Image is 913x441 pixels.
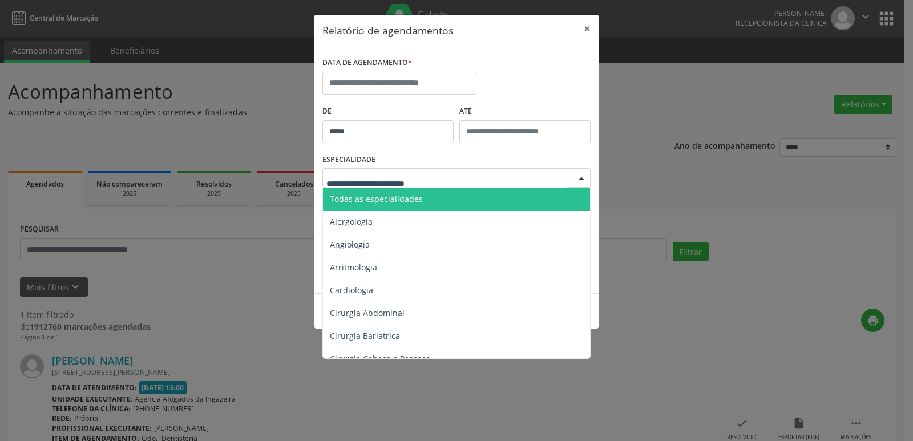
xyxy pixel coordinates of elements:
[459,103,591,120] label: ATÉ
[330,193,423,204] span: Todas as especialidades
[330,353,430,364] span: Cirurgia Cabeça e Pescoço
[330,308,405,318] span: Cirurgia Abdominal
[330,330,400,341] span: Cirurgia Bariatrica
[330,239,370,250] span: Angiologia
[322,103,454,120] label: De
[576,15,599,43] button: Close
[322,54,412,72] label: DATA DE AGENDAMENTO
[330,285,373,296] span: Cardiologia
[330,262,377,273] span: Arritmologia
[322,23,453,38] h5: Relatório de agendamentos
[322,151,375,169] label: ESPECIALIDADE
[330,216,373,227] span: Alergologia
